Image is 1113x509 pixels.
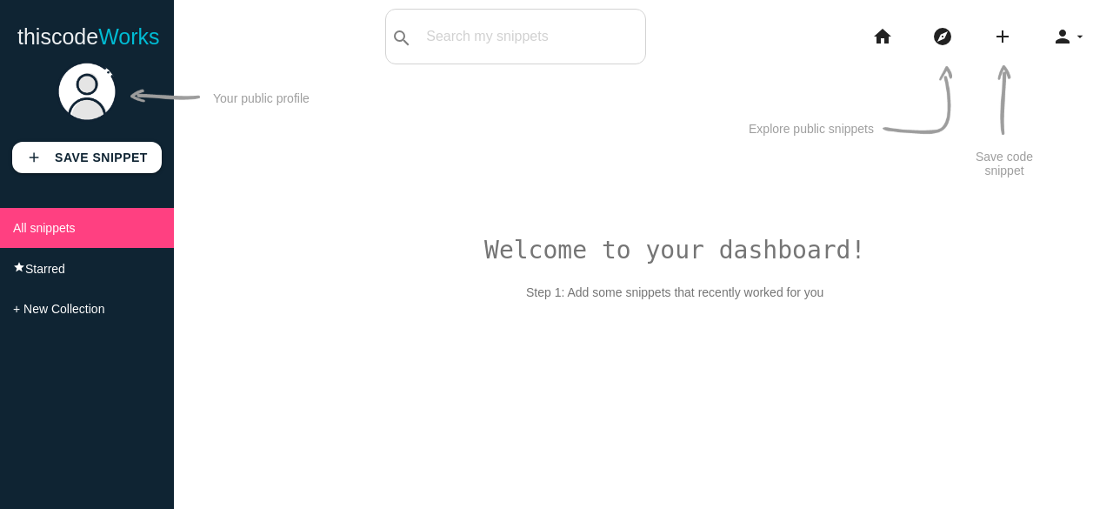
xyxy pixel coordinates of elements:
[749,122,874,136] p: Explore public snippets
[57,61,117,122] img: user.png
[26,142,42,173] i: add
[13,302,104,316] span: + New Collection
[970,150,1039,177] p: Save code snippet
[25,262,65,276] span: Starred
[391,10,412,66] i: search
[17,9,160,64] a: thiscodeWorks
[98,24,159,49] span: Works
[386,10,417,64] button: search
[932,9,953,64] i: explore
[1073,9,1087,64] i: arrow_drop_down
[13,261,25,273] i: star
[883,65,952,135] img: curv-arrow.svg
[12,142,162,173] a: addSave Snippet
[872,9,893,64] i: home
[417,18,645,55] input: Search my snippets
[1052,9,1073,64] i: person
[130,61,200,131] img: str-arrow.svg
[213,91,310,118] p: Your public profile
[13,221,76,235] span: All snippets
[55,151,148,164] b: Save Snippet
[970,65,1039,135] img: str-arrow.svg
[992,9,1013,64] i: add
